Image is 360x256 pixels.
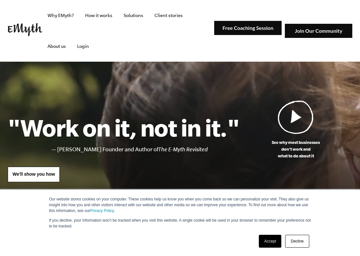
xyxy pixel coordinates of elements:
[285,235,309,248] a: Decline
[49,196,311,214] p: Our website stores cookies on your computer. These cookies help us know you when you come back so...
[239,100,352,159] a: See why most businessesdon't work andwhat to do about it
[158,146,208,153] i: The E-Myth Revisited
[42,31,71,62] a: About us
[239,139,352,159] p: See why most businesses don't work and what to do about it
[278,100,314,134] img: Play Video
[8,113,239,142] h1: "Work on it, not in it."
[8,23,42,36] img: EMyth
[259,235,282,248] a: Accept
[214,21,282,35] img: Free Coaching Session
[8,167,60,182] a: We'll show you how
[49,217,311,229] p: If you decline, your information won’t be tracked when you visit this website. A single cookie wi...
[13,172,55,177] span: We'll show you how
[285,24,352,38] img: Join Our Community
[72,31,94,62] a: Login
[90,208,114,213] a: Privacy Policy
[57,145,239,154] li: [PERSON_NAME] Founder and Author of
